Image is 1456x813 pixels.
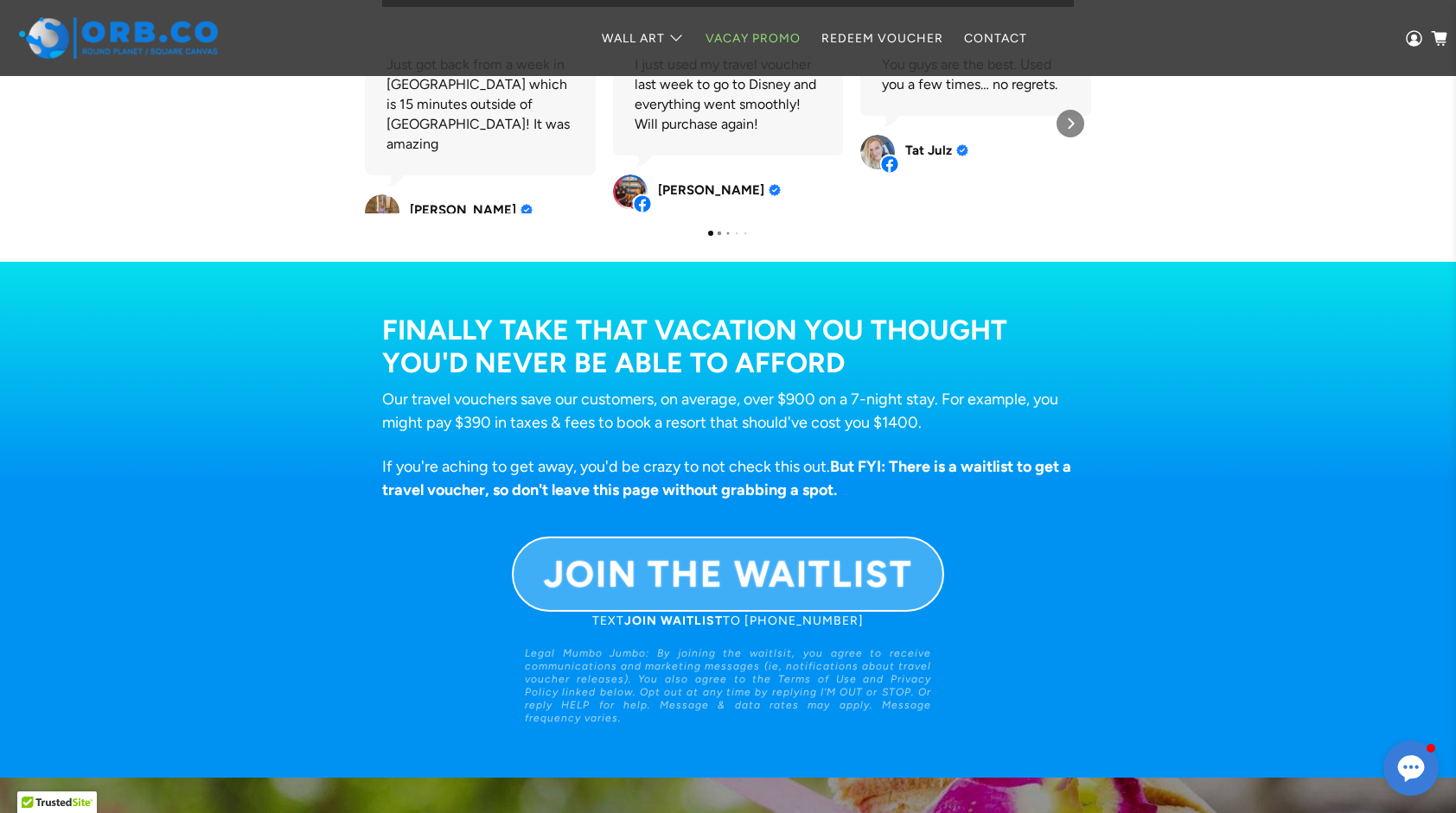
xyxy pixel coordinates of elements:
a: Review by Tat Julz [905,143,968,158]
b: JOIN THE WAITLIST [544,552,913,596]
div: Verified Customer [956,144,968,156]
a: TEXTJOIN WAITLISTTO [PHONE_NUMBER] [592,612,864,628]
img: Tat Julz [860,135,895,169]
div: Verified Customer [769,184,781,196]
span: Tat Julz [905,143,952,158]
div: Previous [372,110,399,137]
a: Review by Jessica Shultz Duran [658,182,781,198]
strong: JOIN WAITLIST [624,613,723,628]
a: Wall Art [591,16,695,61]
img: Brittany Paradise [365,194,399,229]
span: If you're aching to get away, you'd be crazy to not check this out. [382,457,1071,499]
a: Contact [954,16,1038,61]
a: Redeem Voucher [811,16,954,61]
a: Vacay Promo [695,16,811,61]
img: Jessica Shultz Duran [613,175,648,209]
span: [PERSON_NAME] [410,202,516,218]
div: Next [1057,110,1084,137]
a: View on Facebook [365,194,399,229]
h2: FINALLY TAKE THAT VACATION YOU THOUGHT YOU'D NEVER BE ABLE TO AFFORD [382,314,1074,379]
a: Review by Brittany Paradise [410,202,533,218]
span: [PERSON_NAME] [658,182,764,198]
span: Our travel vouchers save our customers, on average, over $900 on a 7-night stay. For example, you... [382,390,1058,432]
a: JOIN THE WAITLIST [512,537,944,612]
button: Open chat window [1383,740,1439,796]
div: Verified Customer [520,204,533,216]
span: TEXT TO [PHONE_NUMBER] [592,613,864,628]
a: View on Facebook [860,135,895,169]
a: View on Facebook [613,175,648,209]
span: Just got back from a week in [GEOGRAPHIC_DATA] which is 15 minutes outside of [GEOGRAPHIC_DATA]! ... [386,56,570,152]
div: Carousel [365,33,1091,213]
em: Legal Mumbo Jumbo: By joining the waitlsit, you agree to receive communications and marketing mes... [525,647,931,724]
